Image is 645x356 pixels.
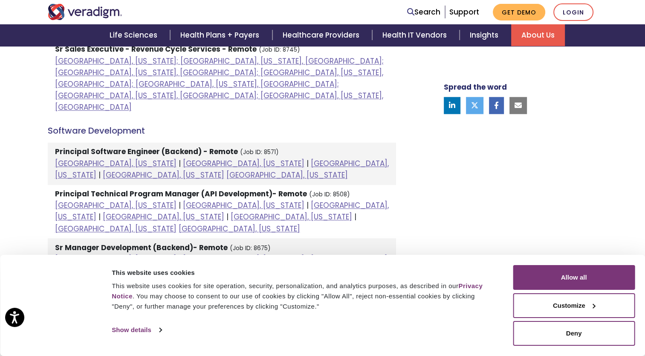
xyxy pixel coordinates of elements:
span: | [226,212,228,222]
span: | [179,200,181,210]
a: [GEOGRAPHIC_DATA], [US_STATE] [55,158,176,169]
div: This website uses cookies for site operation, security, personalization, and analytics purposes, ... [112,281,494,312]
h4: Software Development [48,125,396,136]
strong: Sr Sales Executive - Revenue Cycle Services - Remote [55,44,257,54]
a: Search [407,6,440,18]
small: (Job ID: 8745) [259,46,300,54]
span: | [307,200,309,210]
a: [GEOGRAPHIC_DATA], [US_STATE] [55,158,389,180]
a: [GEOGRAPHIC_DATA], [US_STATE] [231,212,352,222]
a: [GEOGRAPHIC_DATA], [US_STATE] [179,224,300,234]
a: [GEOGRAPHIC_DATA], [US_STATE]; [GEOGRAPHIC_DATA], [US_STATE], [GEOGRAPHIC_DATA]; [GEOGRAPHIC_DATA... [55,56,384,113]
small: (Job ID: 8571) [240,148,279,156]
span: | [307,254,309,264]
a: [GEOGRAPHIC_DATA], [US_STATE] [183,158,304,169]
span: | [98,212,101,222]
a: Healthcare Providers [272,24,372,46]
a: Show details [112,324,161,336]
a: [GEOGRAPHIC_DATA], [US_STATE] [55,200,176,210]
strong: Principal Software Engineer (Backend) - Remote [55,146,238,157]
a: Support [449,7,479,17]
span: | [354,212,356,222]
button: Deny [513,321,635,346]
small: (Job ID: 8508) [309,190,350,198]
a: Life Sciences [99,24,170,46]
span: | [179,158,181,169]
a: Health Plans + Payers [170,24,272,46]
a: About Us [511,24,565,46]
a: Login [553,3,593,21]
button: Allow all [513,265,635,290]
small: (Job ID: 8675) [230,244,271,252]
strong: Sr Manager Development (Backend)- Remote [55,242,228,253]
a: [GEOGRAPHIC_DATA], [US_STATE] [103,170,224,180]
a: [GEOGRAPHIC_DATA], [US_STATE] [183,200,304,210]
a: Insights [460,24,511,46]
a: [GEOGRAPHIC_DATA], [US_STATE] [55,254,176,264]
img: Veradigm logo [48,4,122,20]
div: This website uses cookies [112,268,494,278]
a: [GEOGRAPHIC_DATA], [US_STATE] [183,254,304,264]
span: | [179,254,181,264]
span: | [98,170,101,180]
a: Get Demo [493,4,545,20]
button: Customize [513,293,635,318]
a: Health IT Vendors [372,24,460,46]
strong: Spread the word [444,82,507,92]
span: | [307,158,309,169]
a: [GEOGRAPHIC_DATA], [US_STATE] [55,224,176,234]
a: [GEOGRAPHIC_DATA], [US_STATE] [226,170,348,180]
a: [GEOGRAPHIC_DATA], [US_STATE] [103,212,224,222]
strong: Principal Technical Program Manager (API Development)- Remote [55,189,307,199]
